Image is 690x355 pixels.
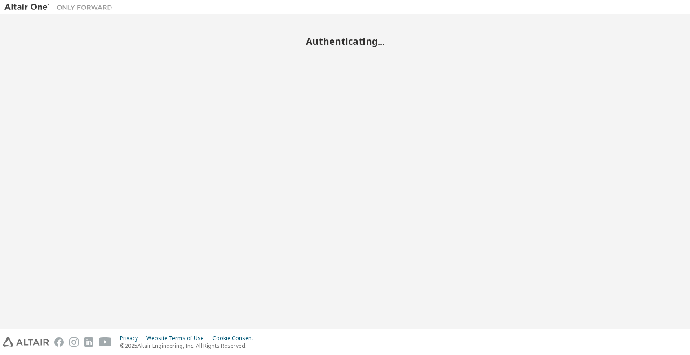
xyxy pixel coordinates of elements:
[84,337,93,347] img: linkedin.svg
[99,337,112,347] img: youtube.svg
[69,337,79,347] img: instagram.svg
[4,3,117,12] img: Altair One
[54,337,64,347] img: facebook.svg
[3,337,49,347] img: altair_logo.svg
[212,335,259,342] div: Cookie Consent
[120,342,259,350] p: © 2025 Altair Engineering, Inc. All Rights Reserved.
[146,335,212,342] div: Website Terms of Use
[120,335,146,342] div: Privacy
[4,35,686,47] h2: Authenticating...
